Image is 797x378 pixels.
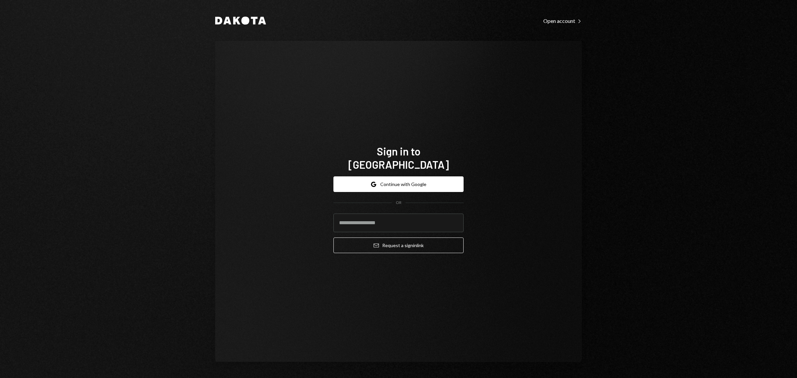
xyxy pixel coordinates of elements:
button: Request a signinlink [333,237,464,253]
div: Open account [543,18,582,24]
h1: Sign in to [GEOGRAPHIC_DATA] [333,144,464,171]
a: Open account [543,17,582,24]
div: OR [396,200,401,206]
button: Continue with Google [333,176,464,192]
